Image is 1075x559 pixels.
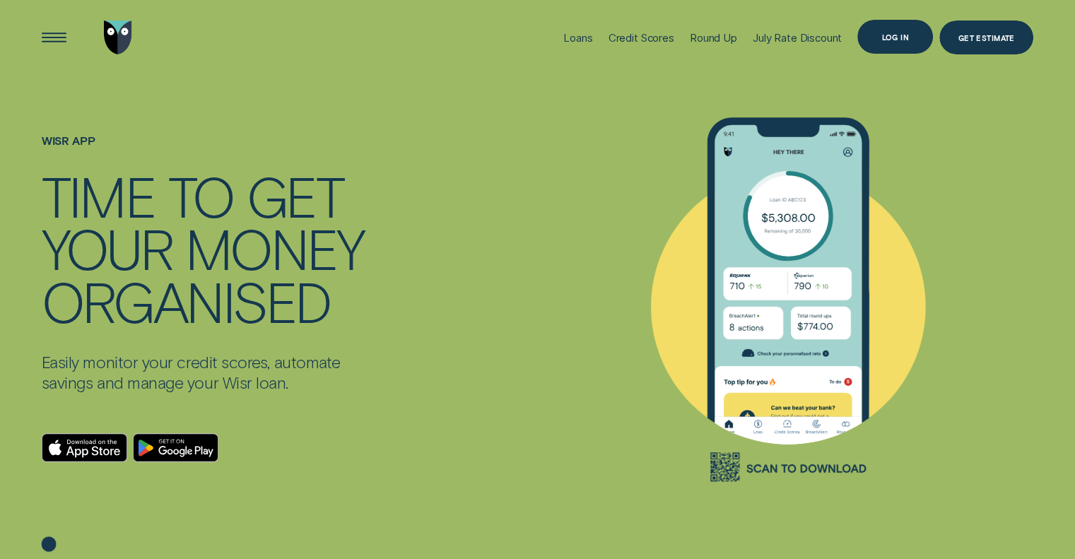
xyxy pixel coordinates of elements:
div: TO [168,169,234,221]
div: GET [247,169,343,221]
div: YOUR [42,221,172,273]
h4: TIME TO GET YOUR MONEY ORGANISED [42,169,368,326]
button: Open Menu [37,20,71,54]
div: MONEY [185,221,364,273]
div: ORGANISED [42,274,331,326]
div: Loans [563,31,592,45]
button: Log in [857,20,933,54]
a: Download on the App Store [42,433,127,462]
a: Android App on Google Play [133,433,218,462]
div: July Rate Discount [753,31,842,45]
div: Log in [881,34,909,40]
h1: WISR APP [42,134,368,169]
div: Credit Scores [609,31,674,45]
p: Easily monitor your credit scores, automate savings and manage your Wisr loan. [42,352,368,393]
div: Round Up [690,31,737,45]
img: Wisr [104,20,132,54]
div: TIME [42,169,155,221]
a: Get Estimate [939,20,1033,54]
